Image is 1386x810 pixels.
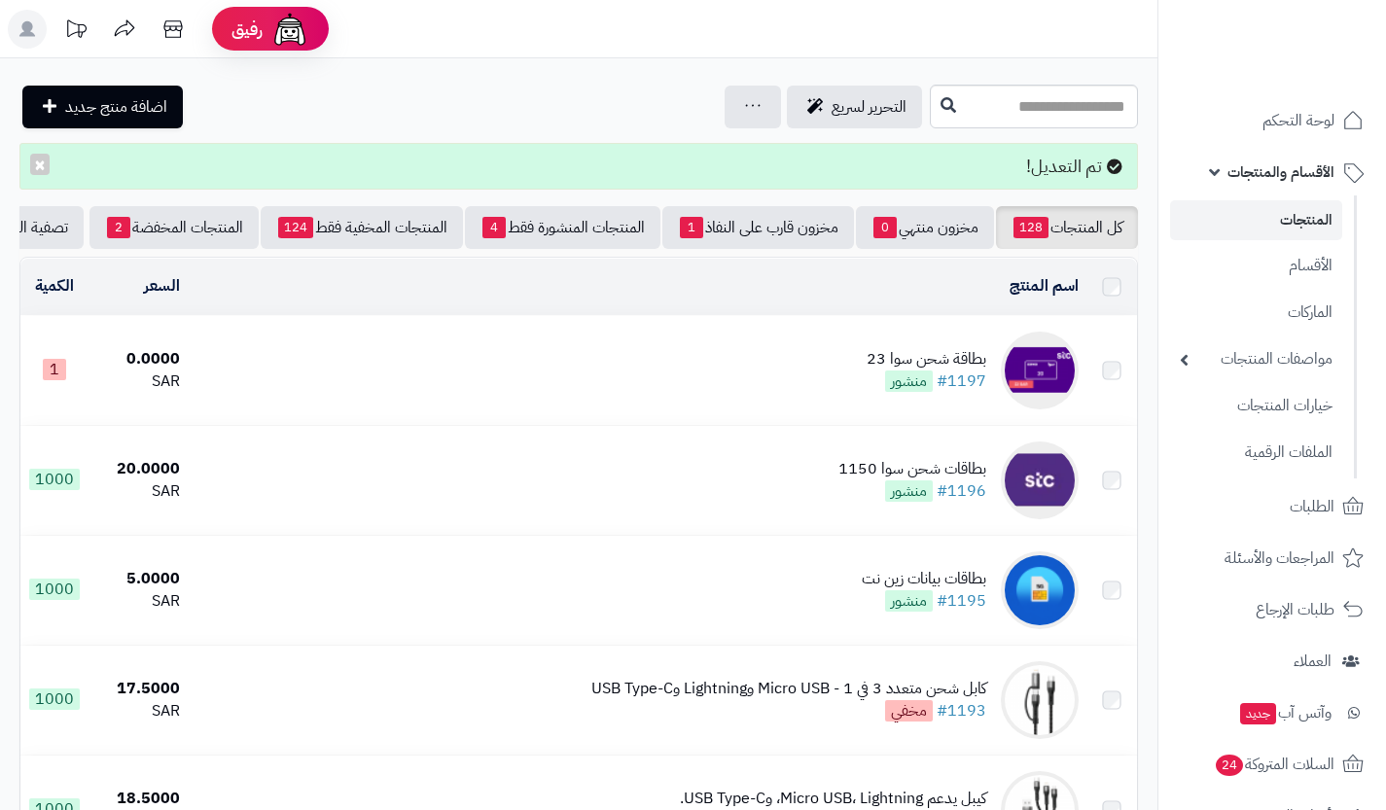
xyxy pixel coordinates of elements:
a: المنتجات المخفضة2 [89,206,259,249]
span: 0 [873,217,897,238]
span: 1 [680,217,703,238]
div: 18.5000 [95,788,179,810]
a: كل المنتجات128 [996,206,1138,249]
div: تم التعديل! [19,143,1138,190]
span: 128 [1013,217,1048,238]
button: × [30,154,50,175]
div: بطاقات بيانات زين نت [862,568,986,590]
div: بطاقة شحن سوا 23 [867,348,986,370]
a: الملفات الرقمية [1170,432,1342,474]
a: السلات المتروكة24 [1170,741,1374,788]
a: المنتجات المنشورة فقط4 [465,206,660,249]
span: اضافة منتج جديد [65,95,167,119]
span: منشور [885,370,933,392]
img: بطاقات شحن سوا 1150 [1001,441,1079,519]
a: اسم المنتج [1010,274,1079,298]
span: منشور [885,590,933,612]
div: SAR [95,370,179,393]
div: كابل شحن متعدد 3 في 1 - Micro USB وLightning وUSB Type-C [591,678,986,700]
div: SAR [95,480,179,503]
a: اضافة منتج جديد [22,86,183,128]
span: لوحة التحكم [1262,107,1334,134]
span: 2 [107,217,130,238]
img: بطاقات بيانات زين نت [1001,551,1079,629]
img: ai-face.png [270,10,309,49]
img: بطاقة شحن سوا 23 [1001,332,1079,409]
span: الطلبات [1290,493,1334,520]
span: وآتس آب [1238,699,1332,726]
span: طلبات الإرجاع [1256,596,1334,623]
a: المنتجات [1170,200,1342,240]
a: خيارات المنتجات [1170,385,1342,427]
span: جديد [1240,703,1276,724]
div: 17.5000 [95,678,179,700]
a: #1193 [937,699,986,722]
a: الطلبات [1170,483,1374,530]
a: مخزون منتهي0 [856,206,994,249]
span: 124 [278,217,313,238]
a: السعر [144,274,180,298]
div: كيبل يدعم Micro USB، Lightning، وUSB Type-C. [680,788,986,810]
span: 1000 [29,688,80,710]
div: 0.0000 [95,348,179,370]
span: 1 [43,359,66,380]
span: السلات المتروكة [1214,751,1334,778]
img: logo-2.png [1254,15,1368,55]
a: #1196 [937,479,986,503]
a: مواصفات المنتجات [1170,338,1342,380]
a: التحرير لسريع [787,86,922,128]
div: SAR [95,700,179,722]
span: المراجعات والأسئلة [1225,545,1334,572]
a: المنتجات المخفية فقط124 [261,206,463,249]
span: 1000 [29,469,80,490]
span: رفيق [231,18,263,41]
span: 4 [482,217,506,238]
a: وآتس آبجديد [1170,689,1374,736]
img: كابل شحن متعدد 3 في 1 - Micro USB وLightning وUSB Type-C [1001,661,1079,739]
a: #1197 [937,370,986,393]
div: SAR [95,590,179,613]
a: مخزون قارب على النفاذ1 [662,206,854,249]
a: المراجعات والأسئلة [1170,535,1374,581]
span: مخفي [885,700,933,722]
a: الكمية [35,274,74,298]
a: لوحة التحكم [1170,97,1374,144]
a: #1195 [937,589,986,613]
span: العملاء [1294,648,1332,675]
span: التحرير لسريع [832,95,906,119]
div: 5.0000 [95,568,179,590]
a: طلبات الإرجاع [1170,586,1374,633]
span: الأقسام والمنتجات [1227,158,1334,186]
a: تحديثات المنصة [52,10,100,53]
a: الماركات [1170,292,1342,334]
a: الأقسام [1170,245,1342,287]
div: 20.0000 [95,458,179,480]
div: بطاقات شحن سوا 1150 [838,458,986,480]
a: العملاء [1170,638,1374,685]
span: 24 [1216,754,1243,775]
span: 1000 [29,579,80,600]
span: منشور [885,480,933,502]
